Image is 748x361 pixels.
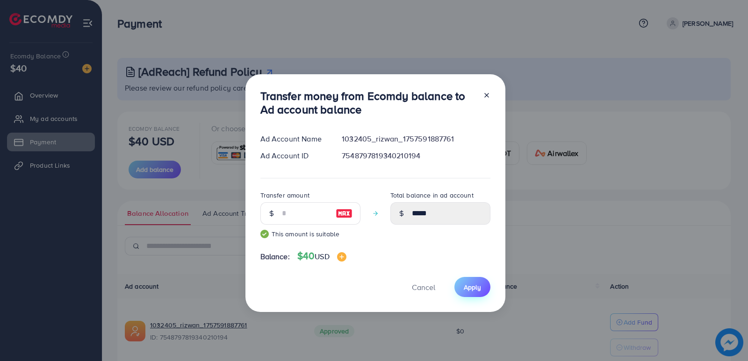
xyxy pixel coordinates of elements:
h4: $40 [297,250,346,262]
small: This amount is suitable [260,229,360,239]
img: image [336,208,352,219]
img: image [337,252,346,262]
button: Cancel [400,277,447,297]
span: USD [315,251,329,262]
h3: Transfer money from Ecomdy balance to Ad account balance [260,89,475,116]
label: Total balance in ad account [390,191,474,200]
img: guide [260,230,269,238]
div: Ad Account ID [253,150,335,161]
div: Ad Account Name [253,134,335,144]
label: Transfer amount [260,191,309,200]
div: 7548797819340210194 [334,150,497,161]
div: 1032405_rizwan_1757591887761 [334,134,497,144]
span: Apply [464,283,481,292]
button: Apply [454,277,490,297]
span: Cancel [412,282,435,292]
span: Balance: [260,251,290,262]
